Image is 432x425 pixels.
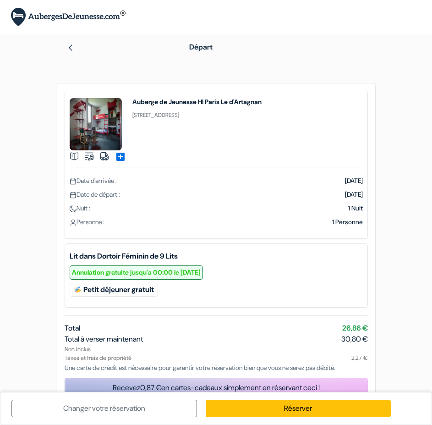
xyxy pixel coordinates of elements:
[70,178,77,185] img: calendar.svg
[70,265,203,280] small: Annulation gratuite jusqu'a 00:00 le [DATE]
[70,190,120,199] span: Date de départ :
[70,205,77,212] img: moon.svg
[70,218,104,226] span: Personne :
[342,323,368,334] span: 26,86 €
[100,152,109,161] img: truck.svg
[206,400,391,417] a: Réserver
[70,219,77,226] img: user_icon.svg
[345,177,363,185] span: [DATE]
[74,286,82,293] img: free_breakfast.svg
[11,400,197,417] a: Changer votre réservation
[132,98,262,105] h4: Auberge de Jeunesse HI Paris Le d'Artagnan
[70,177,117,185] span: Date d'arrivée :
[11,8,126,27] img: AubergesDeJeunesse.com
[345,190,363,199] span: [DATE]
[348,204,363,212] span: 1 Nuit
[65,334,368,345] div: Total à verser maintenant
[70,204,90,212] span: Nuit :
[70,152,79,161] img: book.svg
[332,218,363,226] span: 1 Personne
[351,353,368,362] span: 2,27 €
[65,345,368,362] div: Non inclus Taxes et frais de propriété
[115,151,126,160] a: add_box
[67,44,74,51] img: left_arrow.svg
[70,192,77,199] img: calendar.svg
[65,382,368,393] div: Recevez en cartes-cadeaux simplement en réservant ceci !
[341,334,368,345] span: 30,80 €
[189,42,213,52] span: Départ
[65,364,335,372] span: Une carte de crédit est nécessaire pour garantir votre réservation bien que vous ne serez pas déb...
[70,283,158,297] div: Petit déjeuner gratuit
[70,251,363,262] b: Lit dans Dortoir Féminin de 9 Lits
[140,383,161,392] span: 0,87 €
[85,152,94,161] img: music.svg
[115,151,126,162] span: add_box
[132,111,179,119] small: [STREET_ADDRESS]
[65,323,80,333] span: Total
